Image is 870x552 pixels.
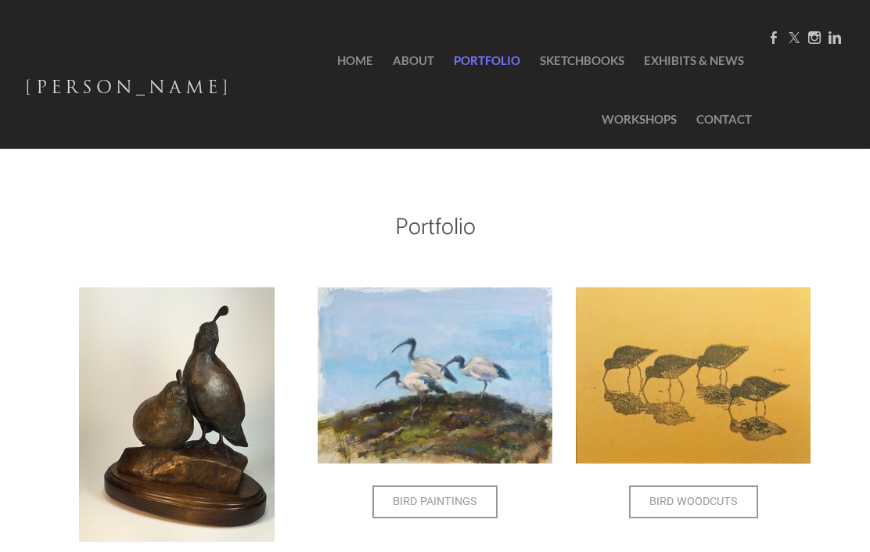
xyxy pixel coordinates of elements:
a: Bird Woodcuts [629,485,758,518]
span: [PERSON_NAME] [25,74,232,101]
a: [PERSON_NAME] [25,73,232,107]
a: Instagram [808,31,821,45]
a: Bird Paintings [372,485,498,518]
img: Sacred Ibis Art [318,287,552,464]
a: Portfolio [446,31,528,90]
a: Facebook [768,31,780,45]
a: Linkedin [829,31,841,45]
img: Bird Woodcut Art [576,287,811,464]
a: Workshops [594,90,685,149]
font: Portfolio [395,208,476,247]
a: Contact [688,90,752,149]
a: SketchBooks [532,31,632,90]
a: About [385,31,442,90]
img: Quail sculpture bronze quail sculpture [79,287,275,542]
span: Bird Paintings [374,487,496,517]
a: Home [314,31,381,90]
span: Bird Woodcuts [631,487,757,517]
a: Exhibits & News [636,31,752,90]
a: Twitter [788,31,800,45]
